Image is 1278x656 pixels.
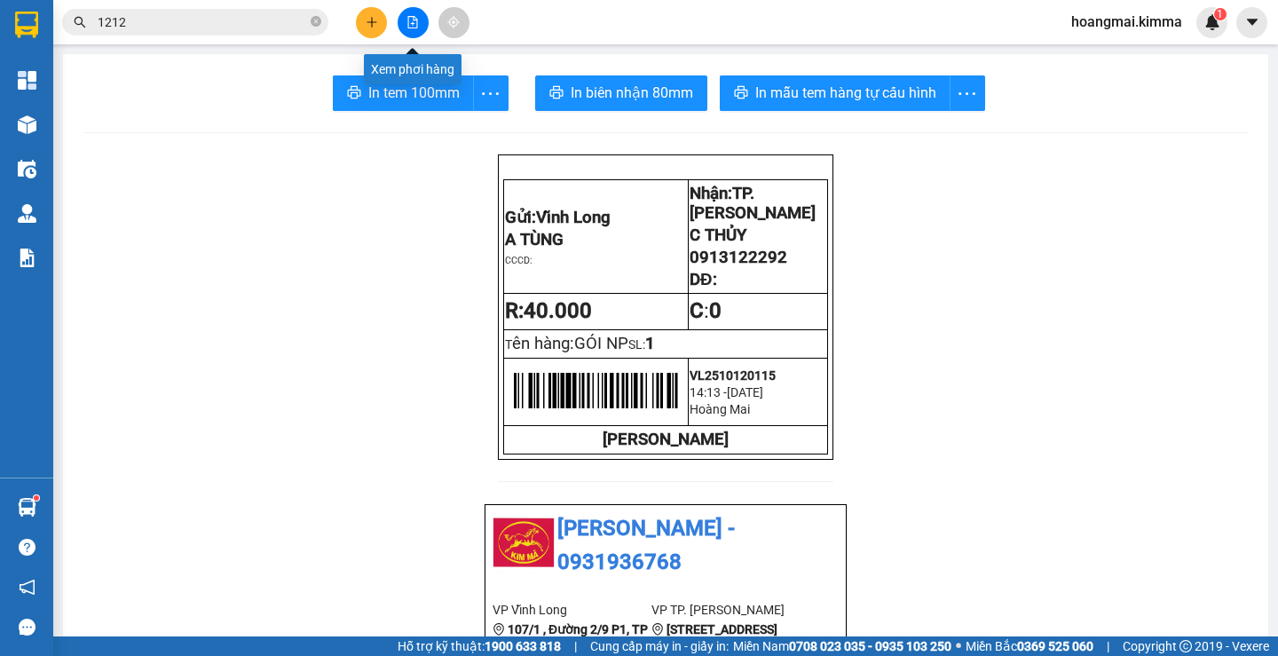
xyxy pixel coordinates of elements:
[512,334,628,353] span: ên hàng:
[473,75,509,111] button: more
[9,9,257,75] li: [PERSON_NAME] - 0931936768
[438,7,469,38] button: aim
[347,85,361,102] span: printer
[574,636,577,656] span: |
[18,204,36,223] img: warehouse-icon
[690,270,716,289] span: DĐ:
[505,298,592,323] strong: R:
[535,75,707,111] button: printerIn biên nhận 80mm
[1057,11,1196,33] span: hoangmai.kimma
[1217,8,1223,20] span: 1
[505,208,611,227] span: Gửi:
[474,83,508,105] span: more
[74,16,86,28] span: search
[19,539,35,556] span: question-circle
[1017,639,1093,653] strong: 0369 525 060
[493,623,505,636] span: environment
[493,600,651,620] li: VP Vĩnh Long
[690,184,816,223] span: TP. [PERSON_NAME]
[18,249,36,267] img: solution-icon
[493,512,555,574] img: logo.jpg
[18,160,36,178] img: warehouse-icon
[1236,7,1267,38] button: caret-down
[485,639,561,653] strong: 1900 633 818
[690,248,787,267] span: 0913122292
[9,9,71,71] img: logo.jpg
[98,12,307,32] input: Tìm tên, số ĐT hoặc mã đơn
[15,12,38,38] img: logo-vxr
[549,85,564,102] span: printer
[1179,640,1192,652] span: copyright
[690,225,746,245] span: C THỦY
[690,402,750,416] span: Hoàng Mai
[628,337,645,352] span: SL:
[34,495,39,501] sup: 1
[333,75,474,111] button: printerIn tem 100mm
[18,71,36,90] img: dashboard-icon
[366,16,378,28] span: plus
[505,230,564,249] span: A TÙNG
[398,7,429,38] button: file-add
[709,298,722,323] span: 0
[571,82,693,104] span: In biên nhận 80mm
[789,639,951,653] strong: 0708 023 035 - 0935 103 250
[755,82,936,104] span: In mẫu tem hàng tự cấu hình
[733,636,951,656] span: Miền Nam
[951,83,984,105] span: more
[9,96,122,115] li: VP Vĩnh Long
[956,643,961,650] span: ⚪️
[734,85,748,102] span: printer
[19,579,35,596] span: notification
[574,334,628,353] span: GÓI NP
[603,430,729,449] strong: [PERSON_NAME]
[493,512,839,579] li: [PERSON_NAME] - 0931936768
[524,298,592,323] span: 40.000
[651,600,810,620] li: VP TP. [PERSON_NAME]
[311,16,321,27] span: close-circle
[1204,14,1220,30] img: icon-new-feature
[727,385,763,399] span: [DATE]
[406,16,419,28] span: file-add
[966,636,1093,656] span: Miền Bắc
[18,498,36,517] img: warehouse-icon
[690,385,727,399] span: 14:13 -
[19,619,35,636] span: message
[950,75,985,111] button: more
[651,622,777,656] b: [STREET_ADDRESS][PERSON_NAME]
[18,115,36,134] img: warehouse-icon
[690,298,722,323] span: :
[356,7,387,38] button: plus
[493,622,648,656] b: 107/1 , Đường 2/9 P1, TP Vĩnh Long
[9,118,104,171] b: 107/1 , Đường 2/9 P1, TP Vĩnh Long
[122,96,236,135] li: VP TP. [PERSON_NAME]
[651,623,664,636] span: environment
[536,208,611,227] span: Vĩnh Long
[368,82,460,104] span: In tem 100mm
[720,75,951,111] button: printerIn mẫu tem hàng tự cấu hình
[1107,636,1109,656] span: |
[1244,14,1260,30] span: caret-down
[447,16,460,28] span: aim
[645,334,655,353] span: 1
[505,337,628,352] span: T
[505,255,532,266] span: CCCD:
[690,184,816,223] span: Nhận:
[398,636,561,656] span: Hỗ trợ kỹ thuật:
[9,119,21,131] span: environment
[1214,8,1227,20] sup: 1
[590,636,729,656] span: Cung cấp máy in - giấy in:
[690,368,776,383] span: VL2510120115
[690,298,704,323] strong: C
[311,14,321,31] span: close-circle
